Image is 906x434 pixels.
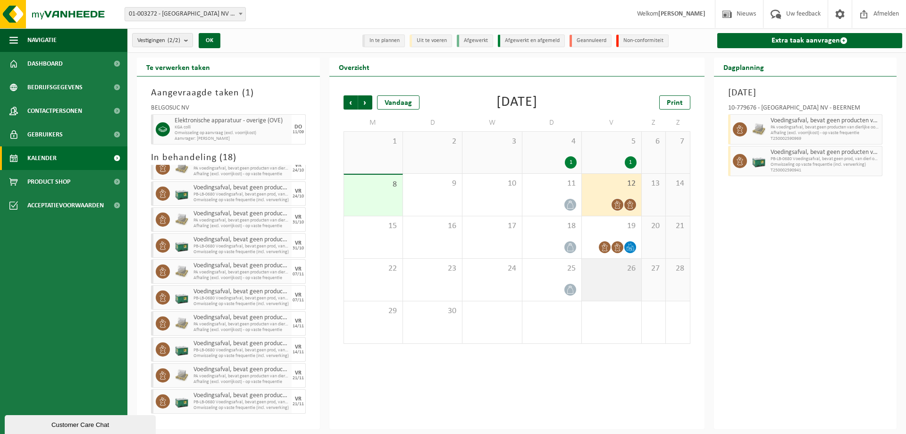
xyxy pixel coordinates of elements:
[659,95,690,110] a: Print
[27,170,70,194] span: Product Shop
[175,130,289,136] span: Omwisseling op aanvraag (excl. voorrijkost)
[175,136,289,142] span: Aanvrager: [PERSON_NAME]
[193,314,289,322] span: Voedingsafval, bevat geen producten van dierlijke oorsprong, gemengde verpakking (exclusief glas)
[125,8,245,21] span: 01-003272 - BELGOSUC NV - BEERNEM
[582,114,641,131] td: V
[245,88,251,98] span: 1
[658,10,705,17] strong: [PERSON_NAME]
[193,262,289,270] span: Voedingsafval, bevat geen producten van dierlijke oorsprong, gemengde verpakking (exclusief glas)
[295,318,302,324] div: VR
[175,342,189,357] img: PB-LB-0680-HPE-GN-01
[527,221,577,231] span: 18
[295,292,302,298] div: VR
[771,136,880,142] span: T250002590969
[27,146,57,170] span: Kalender
[349,306,398,316] span: 29
[587,179,636,189] span: 12
[671,136,685,147] span: 7
[295,162,302,168] div: VR
[193,236,289,244] span: Voedingsafval, bevat geen producten van dierlijke oorsprong, gemengde verpakking (exclusief glas)
[27,28,57,52] span: Navigatie
[717,33,903,48] a: Extra taak aanvragen
[527,179,577,189] span: 11
[175,238,189,253] img: PB-LB-0680-HPE-GN-01
[667,99,683,107] span: Print
[175,316,189,331] img: LP-PA-00000-WDN-11
[193,210,289,218] span: Voedingsafval, bevat geen producten van dierlijke oorsprong, gemengde verpakking (exclusief glas)
[295,188,302,194] div: VR
[293,298,304,303] div: 07/11
[646,221,661,231] span: 20
[408,136,457,147] span: 2
[408,179,457,189] span: 9
[193,392,289,400] span: Voedingsafval, bevat geen producten van dierlijke oorsprong, gemengde verpakking (exclusief glas)
[498,34,565,47] li: Afgewerkt en afgemeld
[295,240,302,246] div: VR
[625,156,637,169] div: 1
[193,374,289,379] span: PA voedingsafval, bevat geen producten van dierlijke oorspr,
[27,76,83,99] span: Bedrijfsgegevens
[457,34,493,47] li: Afgewerkt
[771,168,880,173] span: T250002590941
[666,114,690,131] td: Z
[193,192,289,197] span: PB-LB-0680 Voedingsafval, bevat geen prod, van dierl oorspr
[527,136,577,147] span: 4
[193,379,289,385] span: Afhaling (excl. voorrijkost) - op vaste frequentie
[132,33,193,47] button: Vestigingen(2/2)
[714,58,773,76] h2: Dagplanning
[193,184,289,192] span: Voedingsafval, bevat geen producten van dierlijke oorsprong, gemengde verpakking (exclusief glas)
[358,95,372,110] span: Volgende
[344,95,358,110] span: Vorige
[410,34,452,47] li: Uit te voeren
[752,154,766,168] img: PB-LB-0680-HPE-GN-01
[175,394,189,408] img: PB-LB-0680-HPE-GN-01
[193,249,289,255] span: Omwisseling op vaste frequentie (incl. verwerking)
[199,33,220,48] button: OK
[294,124,302,130] div: DO
[193,223,289,229] span: Afhaling (excl. voorrijkost) - op vaste frequentie
[728,105,883,114] div: 10-779676 - [GEOGRAPHIC_DATA] NV - BEERNEM
[295,266,302,272] div: VR
[295,344,302,350] div: VR
[193,296,289,301] span: PB-LB-0680 Voedingsafval, bevat geen prod, van dierl oorspr
[193,340,289,348] span: Voedingsafval, bevat geen producten van dierlijke oorsprong, gemengde verpakking (exclusief glas)
[293,130,304,135] div: 11/09
[349,179,398,190] span: 8
[671,179,685,189] span: 14
[175,264,189,279] img: LP-PA-00000-WDN-11
[175,161,189,175] img: LP-PA-00000-WDN-11
[293,168,304,173] div: 24/10
[151,151,306,165] h3: In behandeling ( )
[771,162,880,168] span: Omwisseling op vaste frequentie (incl. verwerking)
[642,114,666,131] td: Z
[771,156,880,162] span: PB-LB-0680 Voedingsafval, bevat geen prod, van dierl oorspr
[293,324,304,329] div: 14/11
[467,136,517,147] span: 3
[565,156,577,169] div: 1
[349,221,398,231] span: 15
[193,166,289,171] span: PA voedingsafval, bevat geen producten van dierlijke oorspr,
[295,214,302,220] div: VR
[587,221,636,231] span: 19
[168,37,180,43] count: (2/2)
[27,123,63,146] span: Gebruikers
[193,288,289,296] span: Voedingsafval, bevat geen producten van dierlijke oorsprong, gemengde verpakking (exclusief glas)
[193,197,289,203] span: Omwisseling op vaste frequentie (incl. verwerking)
[462,114,522,131] td: W
[349,136,398,147] span: 1
[646,136,661,147] span: 6
[175,290,189,305] img: PB-LB-0680-HPE-GN-01
[137,58,219,76] h2: Te verwerken taken
[27,194,104,217] span: Acceptatievoorwaarden
[293,220,304,225] div: 31/10
[646,179,661,189] span: 13
[771,130,880,136] span: Afhaling (excl. voorrijkost) - op vaste frequentie
[193,366,289,374] span: Voedingsafval, bevat geen producten van dierlijke oorsprong, gemengde verpakking (exclusief glas)
[293,350,304,355] div: 14/11
[125,7,246,21] span: 01-003272 - BELGOSUC NV - BEERNEM
[752,122,766,136] img: LP-PA-00000-WDN-11
[587,264,636,274] span: 26
[408,264,457,274] span: 23
[293,272,304,277] div: 07/11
